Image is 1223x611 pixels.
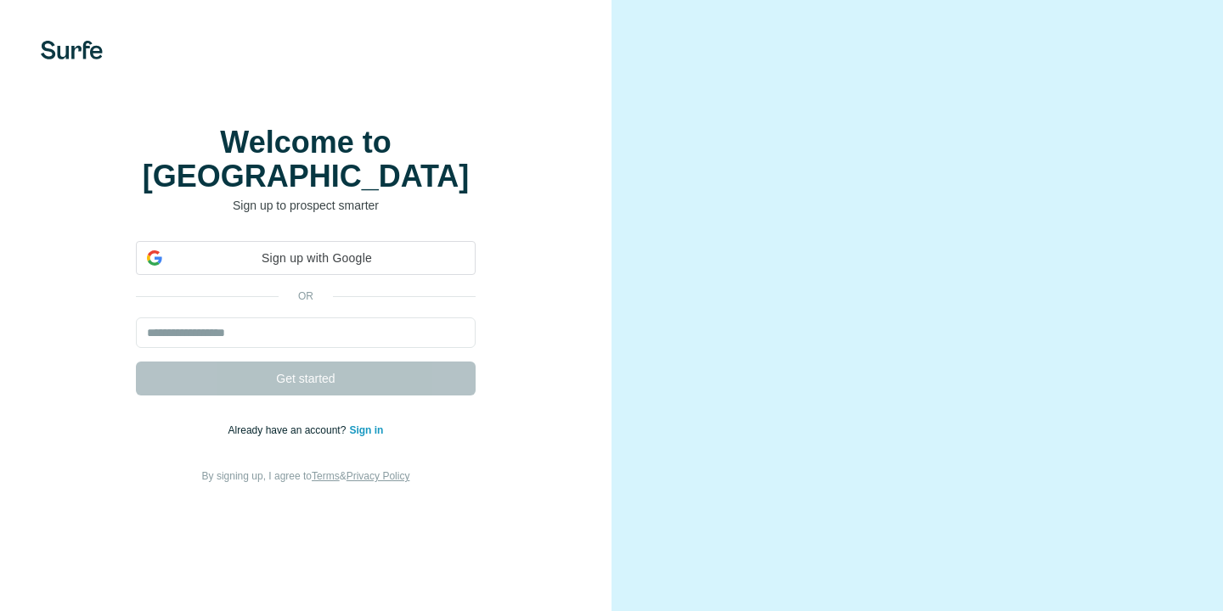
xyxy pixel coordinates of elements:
div: Sign up with Google [136,241,476,275]
span: Already have an account? [228,424,350,436]
p: Sign up to prospect smarter [136,197,476,214]
span: By signing up, I agree to & [202,470,410,482]
a: Privacy Policy [347,470,410,482]
span: Sign up with Google [169,249,465,267]
p: or [279,289,333,304]
img: Surfe's logo [41,41,103,59]
a: Terms [312,470,340,482]
a: Sign in [349,424,383,436]
h1: Welcome to [GEOGRAPHIC_DATA] [136,126,476,193]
